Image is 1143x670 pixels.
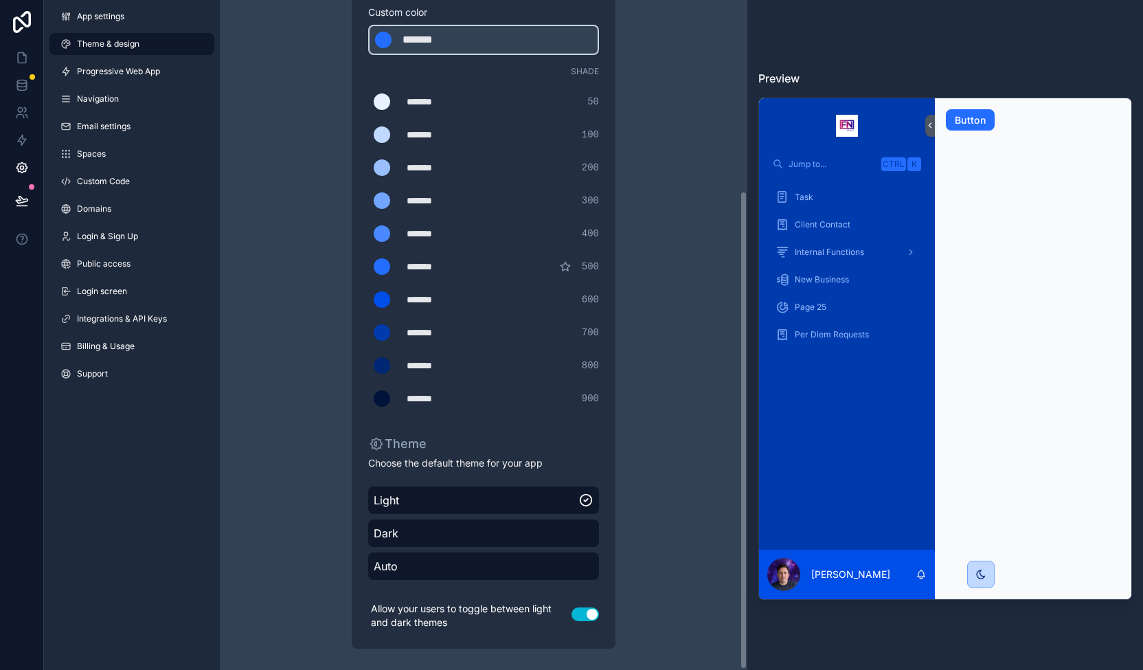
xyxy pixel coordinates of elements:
a: Client Contact [767,212,927,237]
span: Custom Code [77,176,130,187]
a: Progressive Web App [49,60,214,82]
a: Theme & design [49,33,214,55]
a: Integrations & API Keys [49,308,214,330]
a: Billing & Usage [49,335,214,357]
span: Public access [77,258,131,269]
a: Domains [49,198,214,220]
span: Navigation [77,93,119,104]
span: App settings [77,11,124,22]
p: [PERSON_NAME] [811,568,890,581]
span: Support [77,368,108,379]
div: scrollable content [759,175,935,550]
span: New Business [795,274,849,285]
span: Domains [77,203,111,214]
a: Custom Code [49,170,214,192]
a: Email settings [49,115,214,137]
a: Page 25 [767,295,927,320]
a: Public access [49,253,214,275]
span: Integrations & API Keys [77,313,167,324]
a: Task [767,185,927,210]
a: Internal Functions [767,240,927,265]
img: App logo [836,115,858,137]
a: Spaces [49,143,214,165]
span: Billing & Usage [77,341,135,352]
a: New Business [767,267,927,292]
span: Spaces [77,148,106,159]
span: K [909,159,920,170]
span: Task [795,192,813,203]
span: Theme & design [77,38,139,49]
span: Internal Functions [795,247,864,258]
span: Login screen [77,286,127,297]
a: App settings [49,5,214,27]
a: Navigation [49,88,214,110]
a: Support [49,363,214,385]
span: Login & Sign Up [77,231,138,242]
span: Email settings [77,121,131,132]
a: Login screen [49,280,214,302]
span: Jump to... [789,159,876,170]
span: Client Contact [795,219,850,230]
span: Ctrl [881,157,906,171]
button: Button [946,109,995,131]
a: Per Diem Requests [767,322,927,347]
a: Login & Sign Up [49,225,214,247]
span: Per Diem Requests [795,329,869,340]
span: Progressive Web App [77,66,160,77]
h3: Preview [758,70,1132,87]
span: Page 25 [795,302,826,313]
button: Jump to...CtrlK [767,153,927,175]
